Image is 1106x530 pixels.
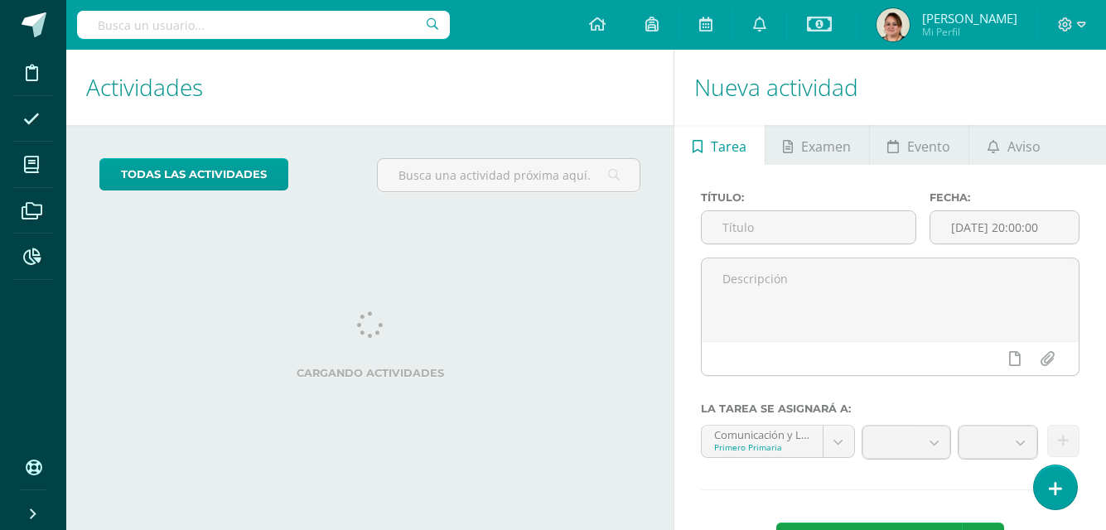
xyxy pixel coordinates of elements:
a: Aviso [969,125,1058,165]
label: Cargando actividades [99,367,640,379]
input: Busca un usuario... [77,11,450,39]
input: Título [702,211,915,243]
a: Comunicación y Lenguaje 'U'Primero Primaria [702,426,854,457]
label: Título: [701,191,916,204]
a: Tarea [674,125,764,165]
span: Mi Perfil [922,25,1017,39]
a: todas las Actividades [99,158,288,190]
label: La tarea se asignará a: [701,402,1079,415]
div: Comunicación y Lenguaje 'U' [714,426,810,441]
span: Aviso [1007,127,1041,166]
span: Examen [801,127,851,166]
input: Fecha de entrega [930,211,1079,243]
a: Evento [870,125,968,165]
img: dec0cd3017c89b8d877bfad2d56d5847.png [877,8,910,41]
span: [PERSON_NAME] [922,10,1017,26]
span: Tarea [711,127,746,166]
h1: Nueva actividad [694,50,1086,125]
span: Evento [907,127,950,166]
div: Primero Primaria [714,441,810,453]
a: Examen [766,125,869,165]
h1: Actividades [86,50,654,125]
label: Fecha: [930,191,1079,204]
input: Busca una actividad próxima aquí... [378,159,640,191]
